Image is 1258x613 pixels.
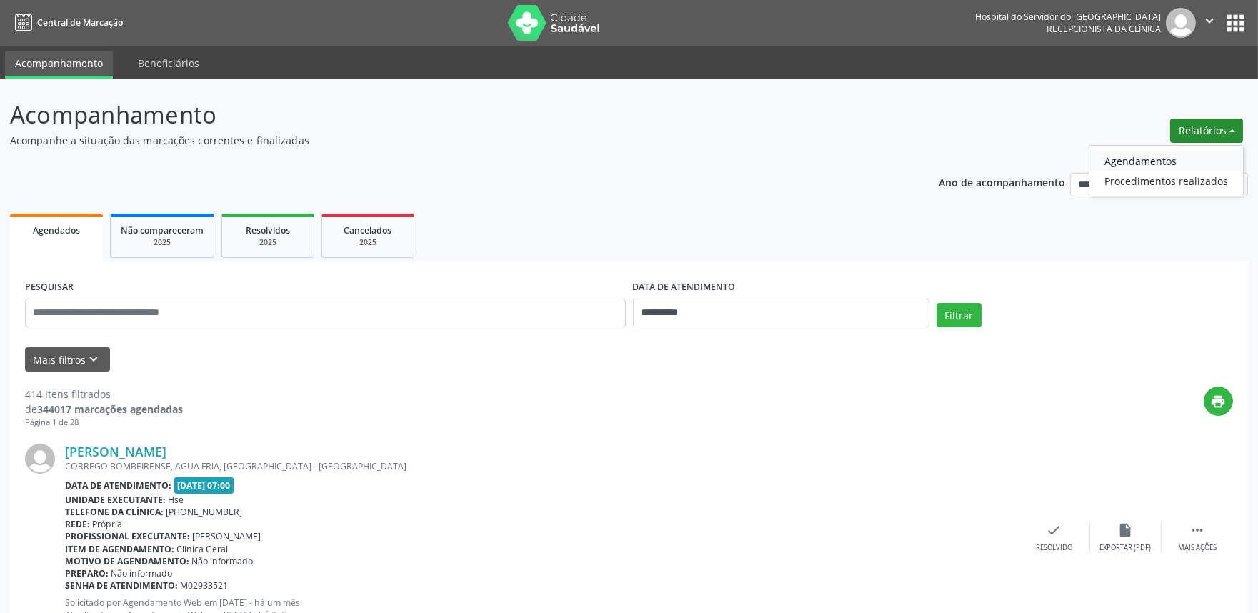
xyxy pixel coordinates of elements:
[111,567,173,579] span: Não informado
[25,347,110,372] button: Mais filtroskeyboard_arrow_down
[937,303,982,327] button: Filtrar
[37,16,123,29] span: Central de Marcação
[37,402,183,416] strong: 344017 marcações agendadas
[1089,171,1243,191] a: Procedimentos realizados
[1223,11,1248,36] button: apps
[25,402,183,417] div: de
[174,477,234,494] span: [DATE] 07:00
[1211,394,1227,409] i: print
[1089,145,1244,196] ul: Relatórios
[65,530,190,542] b: Profissional executante:
[1036,543,1072,553] div: Resolvido
[25,444,55,474] img: img
[1170,119,1243,143] button: Relatórios
[169,494,184,506] span: Hse
[121,224,204,236] span: Não compareceram
[10,11,123,34] a: Central de Marcação
[10,133,877,148] p: Acompanhe a situação das marcações correntes e finalizadas
[65,494,166,506] b: Unidade executante:
[1100,543,1152,553] div: Exportar (PDF)
[939,173,1065,191] p: Ano de acompanhamento
[193,530,261,542] span: [PERSON_NAME]
[65,444,166,459] a: [PERSON_NAME]
[232,237,304,248] div: 2025
[10,97,877,133] p: Acompanhamento
[1047,522,1062,538] i: check
[25,276,74,299] label: PESQUISAR
[246,224,290,236] span: Resolvidos
[1118,522,1134,538] i: insert_drive_file
[166,506,243,518] span: [PHONE_NUMBER]
[1204,387,1233,416] button: print
[65,479,171,492] b: Data de atendimento:
[5,51,113,79] a: Acompanhamento
[1089,151,1243,171] a: Agendamentos
[1166,8,1196,38] img: img
[975,11,1161,23] div: Hospital do Servidor do [GEOGRAPHIC_DATA]
[65,506,164,518] b: Telefone da clínica:
[128,51,209,76] a: Beneficiários
[121,237,204,248] div: 2025
[332,237,404,248] div: 2025
[65,460,1019,472] div: CORREGO BOMBEIRENSE, AGUA FRIA, [GEOGRAPHIC_DATA] - [GEOGRAPHIC_DATA]
[1189,522,1205,538] i: 
[65,543,174,555] b: Item de agendamento:
[192,555,254,567] span: Não informado
[1196,8,1223,38] button: 
[65,579,178,592] b: Senha de atendimento:
[344,224,392,236] span: Cancelados
[86,352,102,367] i: keyboard_arrow_down
[33,224,80,236] span: Agendados
[181,579,229,592] span: M02933521
[65,518,90,530] b: Rede:
[65,555,189,567] b: Motivo de agendamento:
[25,417,183,429] div: Página 1 de 28
[25,387,183,402] div: 414 itens filtrados
[1202,13,1217,29] i: 
[633,276,736,299] label: DATA DE ATENDIMENTO
[1047,23,1161,35] span: Recepcionista da clínica
[1178,543,1217,553] div: Mais ações
[177,543,229,555] span: Clinica Geral
[65,567,109,579] b: Preparo:
[93,518,123,530] span: Própria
